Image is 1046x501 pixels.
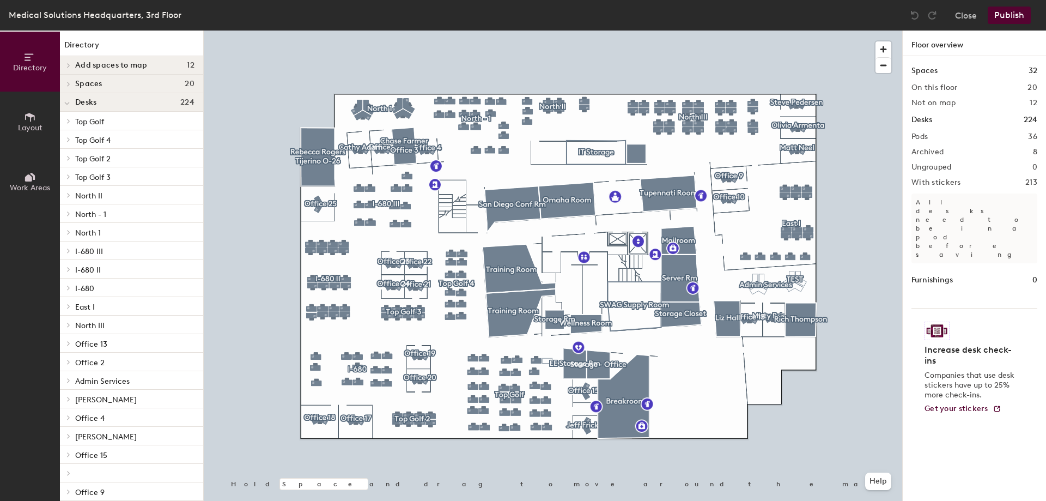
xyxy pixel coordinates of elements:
h1: Spaces [911,65,938,77]
button: Publish [988,7,1031,24]
h1: Directory [60,39,203,56]
h2: 36 [1028,132,1037,141]
span: Top Golf 2 [75,154,111,164]
span: 224 [180,98,194,107]
h2: 12 [1030,99,1037,107]
img: Sticker logo [925,322,950,340]
span: Office 4 [75,414,105,423]
img: Redo [927,10,938,21]
h2: Ungrouped [911,163,952,172]
span: Work Areas [10,183,50,192]
h2: With stickers [911,178,961,187]
h1: Furnishings [911,274,953,286]
h2: On this floor [911,83,958,92]
h2: 213 [1025,178,1037,187]
p: Companies that use desk stickers have up to 25% more check-ins. [925,371,1018,400]
button: Help [865,473,891,490]
span: Top Golf 4 [75,136,111,145]
h1: 224 [1024,114,1037,126]
p: All desks need to be in a pod before saving [911,194,1037,263]
span: I-680 III [75,247,103,256]
span: I-680 II [75,265,101,275]
h1: 32 [1029,65,1037,77]
button: Close [955,7,977,24]
span: North III [75,321,105,330]
span: Office 13 [75,340,107,349]
span: Admin Services [75,377,130,386]
span: I-680 [75,284,94,293]
span: 12 [187,61,194,70]
h2: 20 [1027,83,1037,92]
span: Top Golf 3 [75,173,111,182]
h1: 0 [1032,274,1037,286]
a: Get your stickers [925,405,1001,414]
h1: Floor overview [903,31,1046,56]
span: North 1 [75,228,101,238]
span: Desks [75,98,96,107]
span: Top Golf [75,117,104,126]
span: 20 [185,80,194,88]
div: Medical Solutions Headquarters, 3rd Floor [9,8,181,22]
span: [PERSON_NAME] [75,432,137,442]
span: Get your stickers [925,404,988,413]
span: Spaces [75,80,102,88]
span: Office 2 [75,358,105,367]
h2: 8 [1033,148,1037,156]
h2: Archived [911,148,944,156]
span: Add spaces to map [75,61,148,70]
span: Directory [13,63,47,73]
span: Office 15 [75,451,107,460]
span: North - 1 [75,210,106,219]
span: Office 9 [75,488,105,497]
span: East I [75,303,95,312]
span: Layout [18,123,42,132]
h2: Not on map [911,99,956,107]
span: [PERSON_NAME] [75,395,137,405]
h4: Increase desk check-ins [925,345,1018,366]
span: North II [75,191,102,201]
h2: Pods [911,132,928,141]
h2: 0 [1032,163,1037,172]
img: Undo [909,10,920,21]
h1: Desks [911,114,932,126]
